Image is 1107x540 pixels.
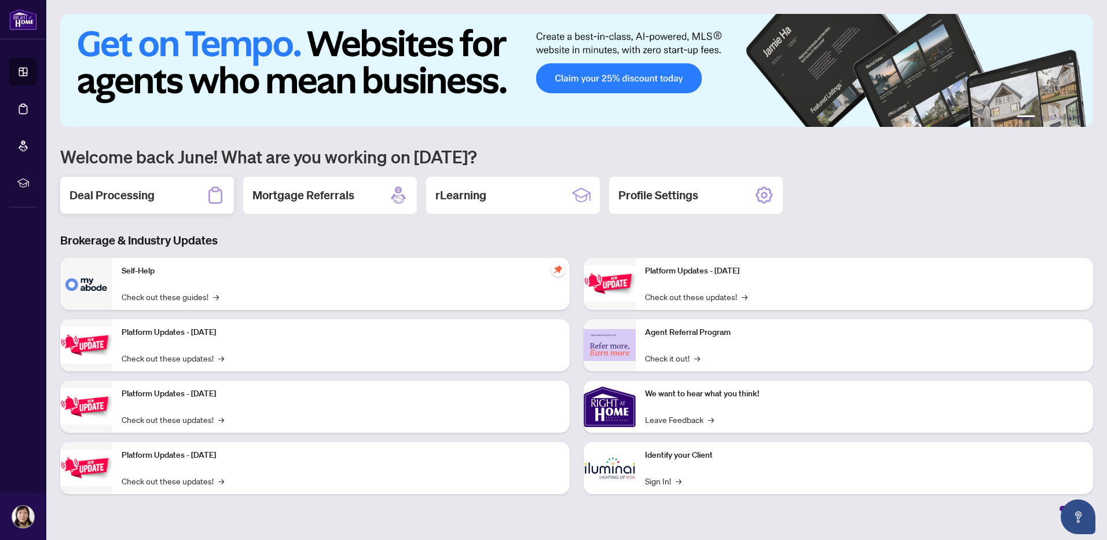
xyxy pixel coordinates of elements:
[645,326,1084,339] p: Agent Referral Program
[435,187,486,203] h2: rLearning
[1058,115,1063,120] button: 4
[60,258,112,310] img: Self-Help
[694,352,700,364] span: →
[645,290,747,303] a: Check out these updates!→
[1040,115,1044,120] button: 2
[645,265,1084,278] p: Platform Updates - [DATE]
[645,475,681,487] a: Sign In!→
[218,352,224,364] span: →
[1077,115,1082,120] button: 6
[645,449,1084,462] p: Identify your Client
[122,265,560,278] p: Self-Help
[1017,115,1035,120] button: 1
[584,381,636,433] img: We want to hear what you think!
[218,475,224,487] span: →
[1049,115,1054,120] button: 3
[742,290,747,303] span: →
[645,413,714,426] a: Leave Feedback→
[1061,499,1095,534] button: Open asap
[213,290,219,303] span: →
[584,442,636,494] img: Identify your Client
[584,329,636,361] img: Agent Referral Program
[122,413,224,426] a: Check out these updates!→
[60,14,1093,127] img: Slide 0
[122,449,560,462] p: Platform Updates - [DATE]
[69,187,155,203] h2: Deal Processing
[551,262,565,276] span: pushpin
[122,388,560,400] p: Platform Updates - [DATE]
[708,413,714,426] span: →
[618,187,698,203] h2: Profile Settings
[60,232,1093,249] h3: Brokerage & Industry Updates
[1068,115,1072,120] button: 5
[122,352,224,364] a: Check out these updates!→
[122,475,224,487] a: Check out these updates!→
[252,187,354,203] h2: Mortgage Referrals
[60,327,112,363] img: Platform Updates - September 16, 2025
[645,388,1084,400] p: We want to hear what you think!
[122,290,219,303] a: Check out these guides!→
[584,265,636,302] img: Platform Updates - June 23, 2025
[60,450,112,486] img: Platform Updates - July 8, 2025
[12,506,34,528] img: Profile Icon
[9,9,37,30] img: logo
[645,352,700,364] a: Check it out!→
[676,475,681,487] span: →
[122,326,560,339] p: Platform Updates - [DATE]
[218,413,224,426] span: →
[60,388,112,425] img: Platform Updates - July 21, 2025
[60,145,1093,167] h1: Welcome back June! What are you working on [DATE]?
